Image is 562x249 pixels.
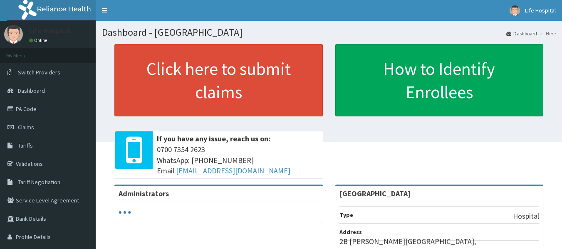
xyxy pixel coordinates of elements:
a: [EMAIL_ADDRESS][DOMAIN_NAME] [176,166,290,175]
a: How to Identify Enrollees [335,44,544,116]
h1: Dashboard - [GEOGRAPHIC_DATA] [102,27,556,38]
img: User Image [510,5,520,16]
b: If you have any issue, reach us on: [157,134,270,143]
svg: audio-loading [119,206,131,219]
a: Online [29,37,49,43]
img: User Image [4,25,23,44]
span: Claims [18,123,34,131]
span: 0700 7354 2623 WhatsApp: [PHONE_NUMBER] Email: [157,144,319,176]
li: Here [538,30,556,37]
strong: [GEOGRAPHIC_DATA] [339,189,411,198]
p: Life Hospital [29,27,71,35]
span: Tariff Negotiation [18,178,60,186]
b: Type [339,211,353,219]
a: Click here to submit claims [114,44,323,116]
a: Dashboard [506,30,537,37]
span: Dashboard [18,87,45,94]
span: Switch Providers [18,69,60,76]
span: Tariffs [18,142,33,149]
b: Administrators [119,189,169,198]
p: Hospital [513,211,539,222]
b: Address [339,228,362,236]
span: Life Hospital [525,7,556,14]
